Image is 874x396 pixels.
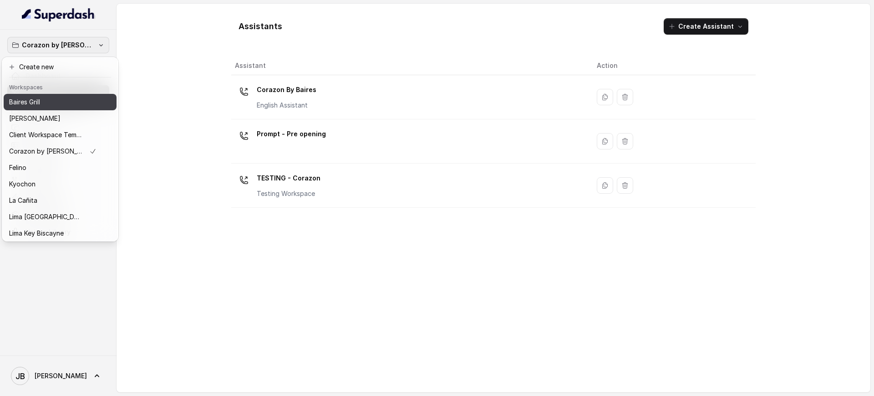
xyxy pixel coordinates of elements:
p: [PERSON_NAME] [9,113,61,124]
p: Baires Grill [9,97,40,108]
p: Kyochon [9,179,36,190]
p: Lima [GEOGRAPHIC_DATA] [9,211,82,222]
p: La Cañita [9,195,37,206]
div: Corazon by [PERSON_NAME] [2,57,118,242]
p: Felino [9,162,26,173]
button: Corazon by [PERSON_NAME] [7,37,109,53]
p: Corazon by [PERSON_NAME] [9,146,82,157]
p: Client Workspace Template [9,129,82,140]
button: Create new [4,59,117,75]
p: Lima Key Biscayne [9,228,64,239]
p: Corazon by [PERSON_NAME] [22,40,95,51]
header: Workspaces [4,79,117,94]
